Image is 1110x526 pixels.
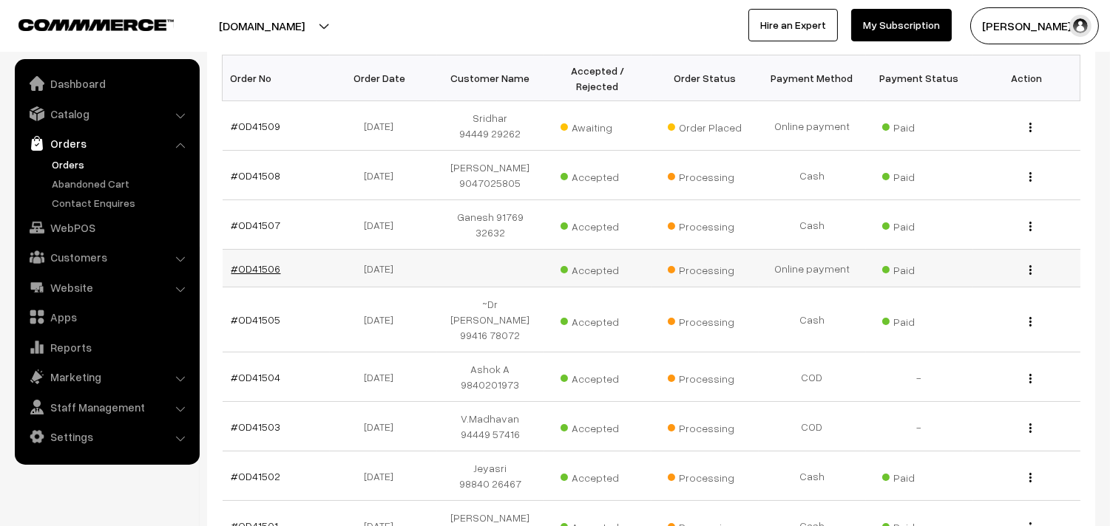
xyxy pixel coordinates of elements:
[668,310,742,329] span: Processing
[18,334,194,361] a: Reports
[668,165,742,185] span: Processing
[1029,172,1032,182] img: Menu
[668,367,742,386] span: Processing
[330,200,437,250] td: [DATE]
[759,151,866,200] td: Cash
[48,176,194,191] a: Abandoned Cart
[437,151,544,200] td: [PERSON_NAME] 9047025805
[330,402,437,451] td: [DATE]
[561,259,634,278] span: Accepted
[866,352,973,402] td: -
[561,417,634,436] span: Accepted
[18,274,194,301] a: Website
[882,259,956,278] span: Paid
[1029,317,1032,327] img: Menu
[18,394,194,420] a: Staff Management
[970,7,1099,44] button: [PERSON_NAME] s…
[652,55,759,101] th: Order Status
[231,219,281,231] a: #OD41507
[561,215,634,234] span: Accepted
[759,287,866,352] td: Cash
[1029,473,1032,482] img: Menu
[18,214,194,241] a: WebPOS
[866,402,973,451] td: -
[1029,123,1032,132] img: Menu
[973,55,1080,101] th: Action
[1029,265,1032,275] img: Menu
[231,371,281,383] a: #OD41504
[561,466,634,485] span: Accepted
[668,466,742,485] span: Processing
[1029,222,1032,231] img: Menu
[231,169,281,182] a: #OD41508
[866,55,973,101] th: Payment Status
[18,304,194,330] a: Apps
[882,116,956,135] span: Paid
[231,120,281,132] a: #OD41509
[48,157,194,172] a: Orders
[18,15,148,33] a: COMMMERCE
[882,215,956,234] span: Paid
[437,200,544,250] td: Ganesh 91769 32632
[1029,374,1032,383] img: Menu
[759,250,866,287] td: Online payment
[668,215,742,234] span: Processing
[437,451,544,501] td: Jeyasri 98840 26467‬
[561,116,634,135] span: Awaiting
[223,55,330,101] th: Order No
[759,451,866,501] td: Cash
[231,262,281,275] a: #OD41506
[437,101,544,151] td: Sridhar 94449 29262
[668,116,742,135] span: Order Placed
[748,9,838,41] a: Hire an Expert
[437,287,544,352] td: ~Dr [PERSON_NAME] 99416 78072
[882,165,956,185] span: Paid
[561,367,634,386] span: Accepted
[759,55,866,101] th: Payment Method
[18,244,194,270] a: Customers
[330,352,437,402] td: [DATE]
[759,402,866,451] td: COD
[18,130,194,157] a: Orders
[668,417,742,436] span: Processing
[759,101,866,151] td: Online payment
[18,100,194,127] a: Catalog
[330,287,437,352] td: [DATE]
[231,313,281,326] a: #OD41505
[330,55,437,101] th: Order Date
[1069,15,1092,37] img: user
[437,402,544,451] td: V.Madhavan 94449 57416
[18,363,194,390] a: Marketing
[330,101,437,151] td: [DATE]
[759,200,866,250] td: Cash
[167,7,356,44] button: [DOMAIN_NAME]
[882,310,956,329] span: Paid
[851,9,952,41] a: My Subscription
[231,470,281,482] a: #OD41502
[668,259,742,278] span: Processing
[330,151,437,200] td: [DATE]
[18,19,174,30] img: COMMMERCE
[330,451,437,501] td: [DATE]
[759,352,866,402] td: COD
[231,420,281,433] a: #OD41503
[882,466,956,485] span: Paid
[1029,423,1032,433] img: Menu
[18,70,194,97] a: Dashboard
[18,423,194,450] a: Settings
[330,250,437,287] td: [DATE]
[561,310,634,329] span: Accepted
[561,165,634,185] span: Accepted
[437,55,544,101] th: Customer Name
[48,195,194,211] a: Contact Enquires
[544,55,652,101] th: Accepted / Rejected
[437,352,544,402] td: Ashok A 9840201973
